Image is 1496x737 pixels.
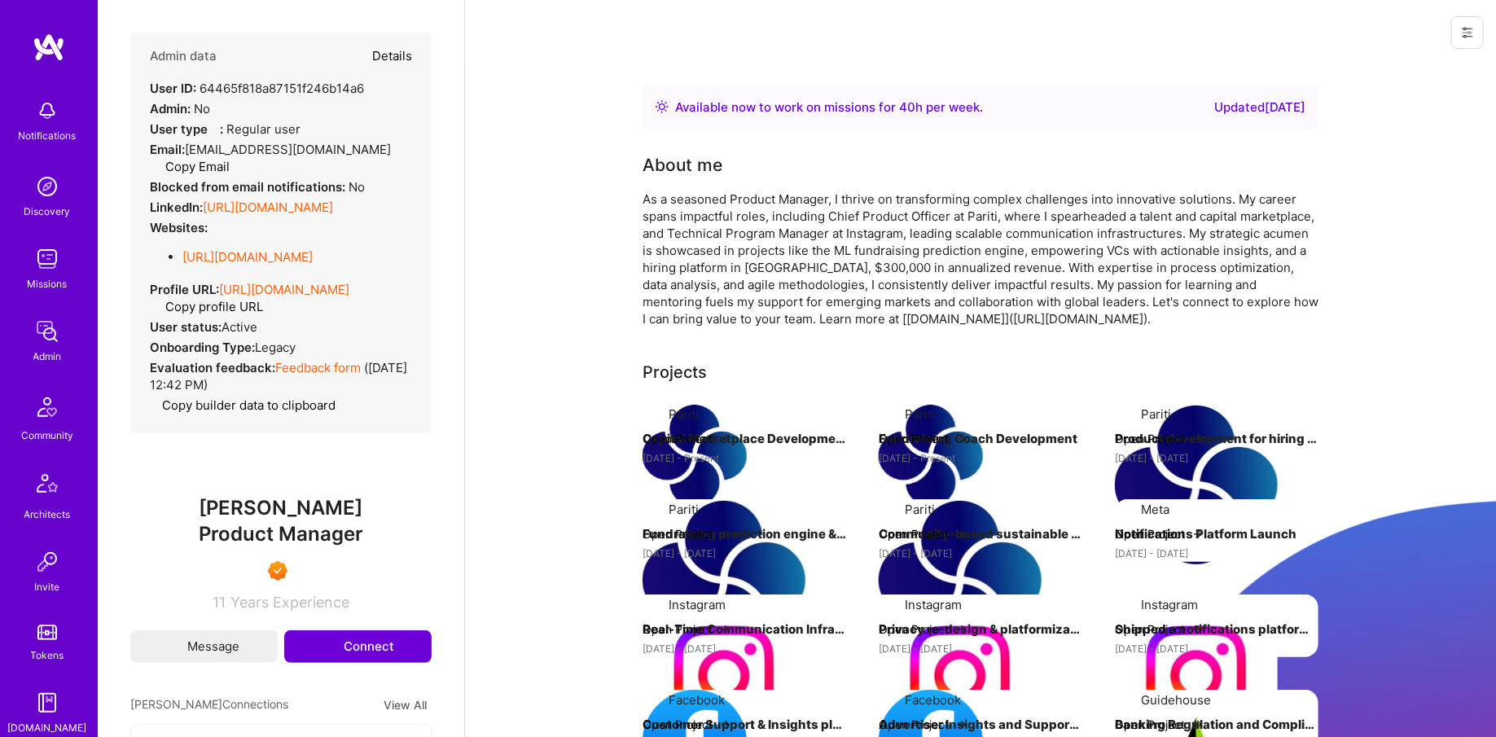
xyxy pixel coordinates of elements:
button: Open Project [879,716,968,733]
div: As a seasoned Product Manager, I thrive on transforming complex challenges into innovative soluti... [643,191,1318,327]
a: [URL][DOMAIN_NAME] [203,200,333,215]
div: Instagram [669,596,726,613]
div: [DATE] - [DATE] [1115,545,1318,562]
span: 40 [899,99,915,115]
div: Invite [35,578,60,595]
i: icon Copy [153,161,165,173]
img: arrow-right [1191,718,1204,731]
div: Missions [28,275,68,292]
i: Help [208,121,220,134]
div: [DATE] - [DATE] [643,545,846,562]
h4: Privacy re-design & platformization for Business APIs [879,619,1082,640]
h4: Notifications Platform Launch [1115,524,1318,545]
button: Open Project [879,430,968,447]
div: Facebook [905,691,961,708]
div: No [150,178,365,195]
div: Pariti [669,406,699,423]
span: [PERSON_NAME] [130,496,432,520]
div: Admin [33,348,62,365]
img: arrow-right [1191,432,1204,445]
img: arrow-right [719,623,732,636]
h4: Admin data [150,49,217,64]
img: tokens [37,625,57,640]
img: logo [33,33,65,62]
strong: User type : [150,121,223,137]
img: Company logo [643,404,747,508]
img: Architects [28,467,67,506]
div: Discovery [24,203,71,220]
div: [DOMAIN_NAME] [8,719,87,736]
h4: Product development for hiring talent in a fragmented market in [GEOGRAPHIC_DATA] [1115,428,1318,450]
div: Projects [643,360,707,384]
button: Copy builder data to clipboard [150,397,336,414]
span: 11 [213,594,226,611]
strong: Blocked from email notifications: [150,179,349,195]
button: Open Project [1115,430,1204,447]
h4: Customer Support & Insights platform (0→1 product development) [643,714,846,735]
img: bell [31,94,64,127]
span: Years Experience [230,594,349,611]
div: Pariti [905,501,935,518]
strong: Onboarding Type: [150,340,255,355]
div: Pariti [1141,406,1171,423]
span: Active [222,319,257,335]
h4: Fundraising Coach Development [879,428,1082,450]
img: arrow-right [955,432,968,445]
button: Details [372,33,412,80]
img: arrow-right [955,528,968,541]
div: Meta [1141,501,1169,518]
button: View All [379,695,432,714]
button: Connect [284,630,432,663]
h4: Community-based sustainable fundraising review product for startups (COVID response, 0->1 product... [879,524,1082,545]
i: icon Copy [150,400,162,412]
div: Facebook [669,691,725,708]
button: Open Project [1115,621,1204,638]
img: teamwork [31,243,64,275]
div: ( [DATE] 12:42 PM ) [150,359,412,393]
a: [URL][DOMAIN_NAME] [219,282,349,297]
div: About me [643,153,722,178]
img: discovery [31,170,64,203]
strong: User ID: [150,81,196,96]
img: Company logo [643,499,805,662]
h4: Banking Regulation and Compliance Consulting [1115,714,1318,735]
h4: Advertiser Insights and Support Platform [879,714,1082,735]
img: Company logo [1115,404,1278,567]
div: Notifications [19,127,77,144]
strong: Email: [150,142,185,157]
div: [DATE] - [DATE] [1115,450,1318,467]
button: Open Project [643,716,732,733]
h4: Capital Marketplace Development [643,428,846,450]
div: Instagram [1141,596,1198,613]
button: Open Project [879,621,968,638]
div: [DATE] - [DATE] [879,640,1082,657]
div: [DATE] - Present [879,450,1082,467]
div: Updated [DATE] [1214,98,1305,117]
img: arrow-right [1191,623,1204,636]
span: legacy [255,340,296,355]
img: Community [28,388,67,427]
div: [DATE] - [DATE] [879,545,1082,562]
div: Available now to work on missions for h per week . [675,98,983,117]
img: arrow-right [719,718,732,731]
img: guide book [31,687,64,719]
button: Open Project [643,621,732,638]
button: Copy Email [153,158,230,175]
span: [PERSON_NAME] Connections [130,695,288,714]
div: Regular user [150,121,301,138]
button: Open Project [1115,525,1204,542]
strong: User status: [150,319,222,335]
div: Architects [24,506,71,523]
img: arrow-right [719,432,732,445]
strong: LinkedIn: [150,200,203,215]
i: icon Mail [169,641,180,652]
div: Guidehouse [1141,691,1211,708]
strong: Admin: [150,101,191,116]
h4: Real-Time Communication Infrastructure [643,619,846,640]
h4: Shipped a notifications platform for Instagram [1115,619,1318,640]
div: Community [21,427,73,444]
img: Invite [31,546,64,578]
div: [DATE] - Present [643,450,846,467]
div: [DATE] - [DATE] [643,640,846,657]
a: Feedback form [275,360,361,375]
